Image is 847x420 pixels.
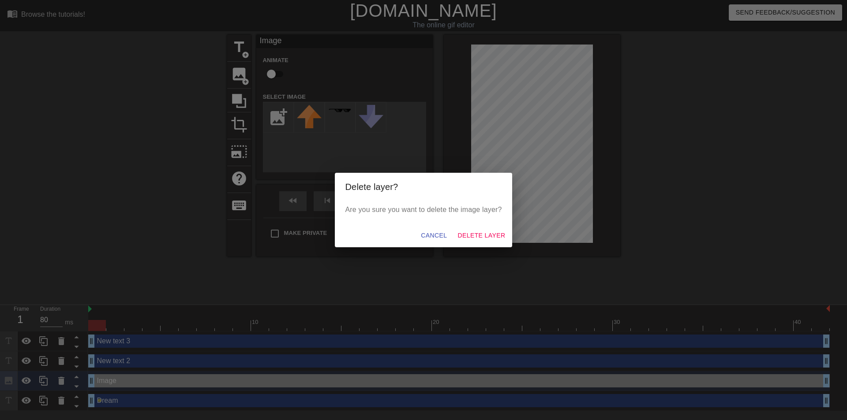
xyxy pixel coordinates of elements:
h2: Delete layer? [345,180,502,194]
button: Cancel [417,227,450,244]
span: Cancel [421,230,447,241]
p: Are you sure you want to delete the image layer? [345,204,502,215]
button: Delete Layer [454,227,509,244]
span: Delete Layer [457,230,505,241]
